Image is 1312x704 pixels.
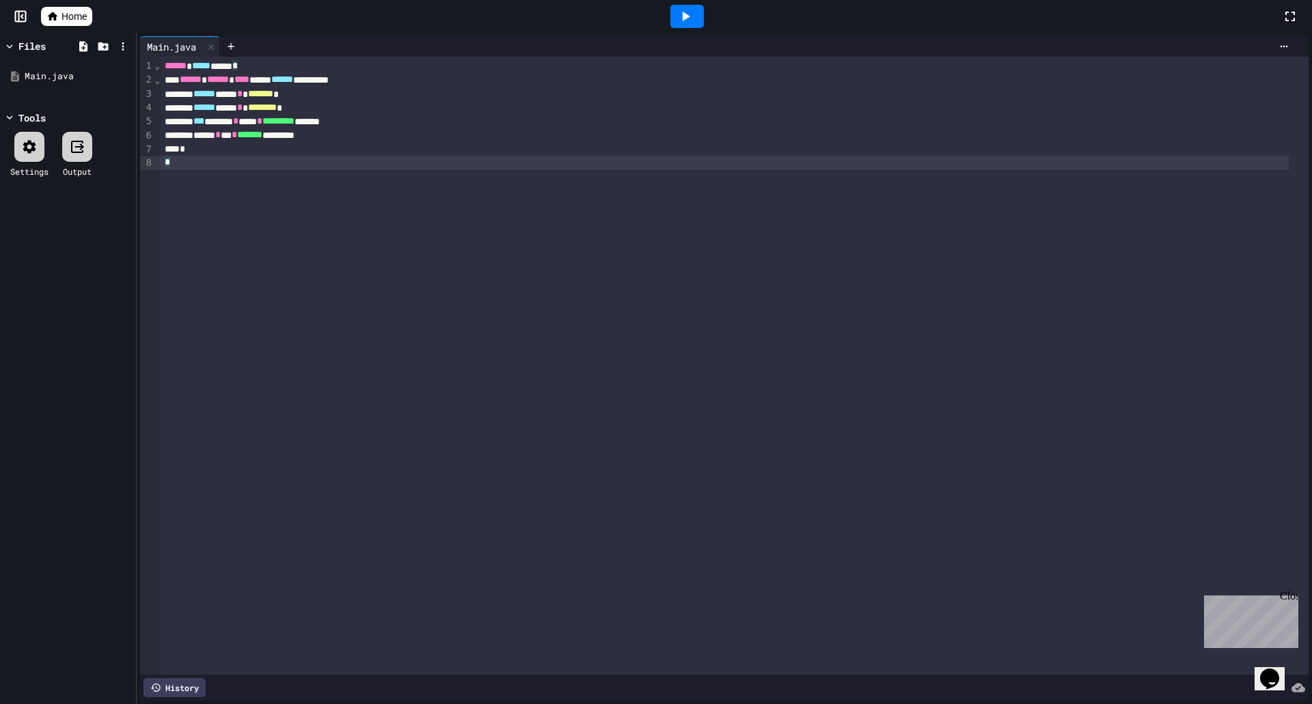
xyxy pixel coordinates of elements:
div: Files [18,39,46,53]
div: 4 [140,101,154,115]
div: 3 [140,87,154,101]
div: Main.java [140,40,203,54]
div: History [143,678,206,697]
a: Home [41,7,92,26]
div: 6 [140,129,154,143]
div: Main.java [25,70,131,83]
div: 2 [140,73,154,87]
div: 5 [140,115,154,128]
div: 8 [140,156,154,170]
span: Fold line [154,74,161,85]
div: Settings [10,165,49,178]
span: Fold line [154,60,161,71]
div: Tools [18,111,46,125]
div: 7 [140,143,154,156]
div: Chat with us now!Close [5,5,94,87]
div: 1 [140,59,154,73]
iframe: chat widget [1255,649,1298,690]
span: Home [61,10,87,23]
div: Output [63,165,92,178]
iframe: chat widget [1199,590,1298,648]
div: Main.java [140,36,220,57]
